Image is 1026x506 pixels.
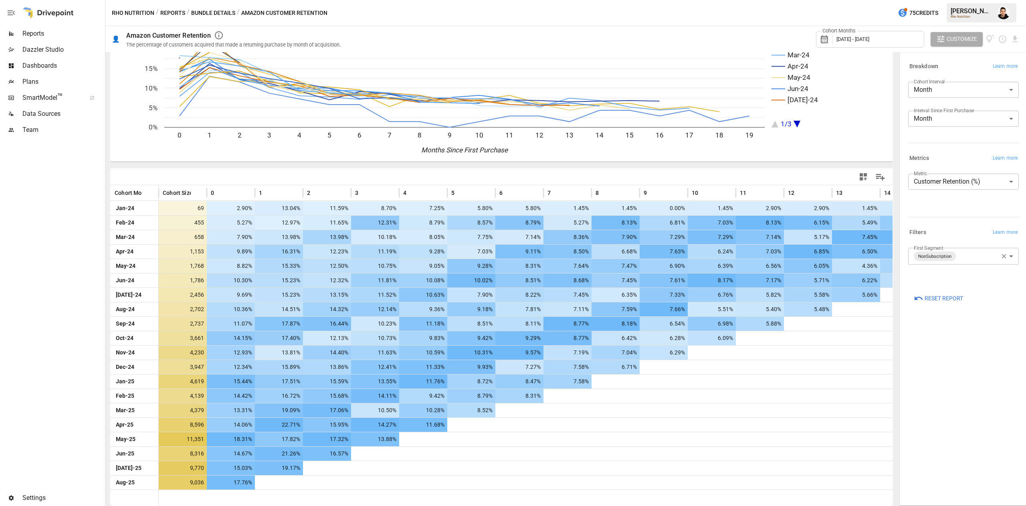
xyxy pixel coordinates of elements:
[307,189,310,197] span: 2
[307,360,349,374] span: 13.86%
[788,302,830,316] span: 5.48%
[211,245,253,259] span: 9.89%
[836,273,879,287] span: 6.22%
[715,131,723,139] text: 18
[451,360,494,374] span: 9.93%
[211,331,253,345] span: 14.15%
[451,273,494,287] span: 10.02%
[388,131,392,139] text: 7
[951,7,992,15] div: [PERSON_NAME]
[211,201,253,215] span: 2.90%
[163,288,205,302] span: 2,456
[566,131,574,139] text: 13
[909,154,929,163] h6: Metrics
[156,8,159,18] div: /
[644,259,686,273] span: 6.90%
[891,187,903,198] button: Sort
[836,189,842,197] span: 13
[307,288,349,302] span: 13.15%
[187,8,190,18] div: /
[692,317,734,331] span: 6.98%
[403,302,446,316] span: 9.36%
[836,259,879,273] span: 4.36%
[259,201,301,215] span: 13.04%
[692,201,734,215] span: 1.45%
[740,201,782,215] span: 2.90%
[745,131,753,139] text: 19
[644,346,686,360] span: 6.29%
[451,331,494,345] span: 9.42%
[499,230,542,244] span: 7.14%
[259,245,301,259] span: 16.31%
[503,187,515,198] button: Sort
[178,131,182,139] text: 0
[451,201,494,215] span: 5.80%
[993,229,1018,237] span: Learn more
[211,259,253,273] span: 8.82%
[149,104,158,112] text: 5%
[191,8,235,18] button: Bundle Details
[115,374,154,389] span: Jan-25
[403,346,446,360] span: 10.59%
[788,51,810,59] text: Mar-24
[355,259,398,273] span: 10.75%
[451,245,494,259] span: 7.03%
[596,201,638,215] span: 1.45%
[22,61,103,71] span: Dashboards
[115,288,154,302] span: [DATE]-24
[163,331,205,345] span: 3,661
[788,230,830,244] span: 5.17%
[22,125,103,135] span: Team
[908,291,969,306] button: Reset Report
[908,82,1019,98] div: Month
[914,107,974,114] label: Interval Since First Purchase
[871,168,889,186] button: Manage Columns
[884,189,891,197] span: 14
[547,360,590,374] span: 7.58%
[307,230,349,244] span: 13.98%
[644,302,686,316] span: 7.66%
[547,245,590,259] span: 8.50%
[925,293,963,304] span: Reset Report
[596,216,638,230] span: 8.13%
[997,6,1010,19] div: Francisco Sanchez
[781,120,792,128] text: 1/3
[307,201,349,215] span: 11.59%
[547,331,590,345] span: 8.77%
[699,187,710,198] button: Sort
[355,317,398,331] span: 10.23%
[22,109,103,119] span: Data Sources
[211,317,253,331] span: 11.07%
[22,29,103,38] span: Reports
[947,34,977,44] span: Customize
[596,346,638,360] span: 7.04%
[115,245,154,259] span: Apr-24
[355,273,398,287] span: 11.81%
[211,288,253,302] span: 9.69%
[111,17,881,162] svg: A chart.
[355,189,358,197] span: 3
[740,245,782,259] span: 7.03%
[499,360,542,374] span: 7.27%
[596,259,638,273] span: 7.47%
[307,317,349,331] span: 16.44%
[451,302,494,316] span: 9.18%
[451,230,494,244] span: 7.75%
[547,288,590,302] span: 7.45%
[403,245,446,259] span: 9.28%
[596,189,599,197] span: 8
[163,273,205,287] span: 1,786
[596,288,638,302] span: 6.35%
[115,273,154,287] span: Jun-24
[884,259,927,273] span: 5.66%
[237,8,240,18] div: /
[112,35,120,43] div: 👤
[692,331,734,345] span: 6.09%
[259,259,301,273] span: 15.33%
[307,346,349,360] span: 14.40%
[355,245,398,259] span: 11.19%
[836,230,879,244] span: 7.45%
[547,273,590,287] span: 8.68%
[596,317,638,331] span: 8.18%
[211,346,253,360] span: 12.93%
